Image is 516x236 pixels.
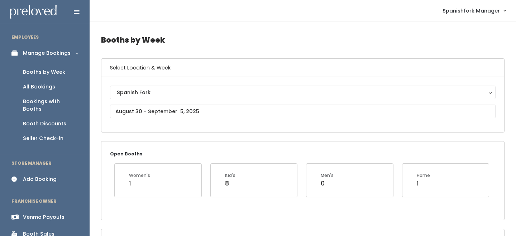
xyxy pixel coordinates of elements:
[443,7,500,15] span: Spanishfork Manager
[23,68,65,76] div: Booths by Week
[23,135,63,142] div: Seller Check-in
[23,175,57,183] div: Add Booking
[10,5,57,19] img: preloved logo
[417,179,430,188] div: 1
[23,120,66,127] div: Booth Discounts
[117,88,489,96] div: Spanish Fork
[110,86,496,99] button: Spanish Fork
[101,59,504,77] h6: Select Location & Week
[23,83,55,91] div: All Bookings
[23,98,78,113] div: Bookings with Booths
[225,179,235,188] div: 8
[101,30,505,50] h4: Booths by Week
[129,179,150,188] div: 1
[110,151,142,157] small: Open Booths
[23,49,71,57] div: Manage Bookings
[110,105,496,118] input: August 30 - September 5, 2025
[435,3,513,18] a: Spanishfork Manager
[225,172,235,179] div: Kid's
[321,172,334,179] div: Men's
[23,213,64,221] div: Venmo Payouts
[417,172,430,179] div: Home
[321,179,334,188] div: 0
[129,172,150,179] div: Women's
